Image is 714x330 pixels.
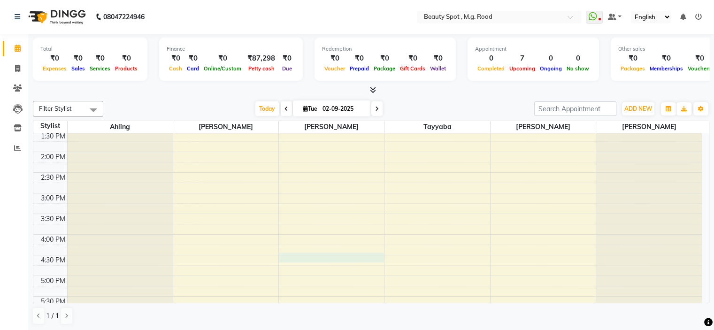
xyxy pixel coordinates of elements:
div: 5:00 PM [39,276,67,286]
span: Sales [69,65,87,72]
div: ₹0 [40,53,69,64]
div: Appointment [475,45,591,53]
div: ₹0 [322,53,347,64]
div: ₹0 [685,53,714,64]
span: Packages [618,65,647,72]
button: ADD NEW [622,102,654,115]
div: 2:00 PM [39,152,67,162]
span: [PERSON_NAME] [173,121,278,133]
span: Expenses [40,65,69,72]
div: ₹0 [347,53,371,64]
span: Upcoming [507,65,537,72]
span: Ahling [68,121,173,133]
div: 7 [507,53,537,64]
span: Cash [167,65,184,72]
div: ₹0 [167,53,184,64]
input: 2025-09-02 [320,102,367,116]
div: 3:30 PM [39,214,67,224]
div: 0 [475,53,507,64]
div: Redemption [322,45,448,53]
div: 5:30 PM [39,297,67,307]
span: Package [371,65,398,72]
div: ₹0 [371,53,398,64]
span: Online/Custom [201,65,244,72]
div: Total [40,45,140,53]
span: Tayyaba [384,121,490,133]
div: 0 [537,53,564,64]
span: Prepaid [347,65,371,72]
b: 08047224946 [103,4,145,30]
span: Today [255,101,279,116]
div: 4:30 PM [39,255,67,265]
span: Wallet [428,65,448,72]
div: ₹0 [113,53,140,64]
div: ₹0 [398,53,428,64]
span: Products [113,65,140,72]
div: 2:30 PM [39,173,67,183]
span: [PERSON_NAME] [596,121,702,133]
span: [PERSON_NAME] [279,121,384,133]
span: Tue [300,105,320,112]
div: 1:30 PM [39,131,67,141]
div: ₹0 [201,53,244,64]
span: Services [87,65,113,72]
span: Voucher [322,65,347,72]
span: Ongoing [537,65,564,72]
span: Memberships [647,65,685,72]
div: ₹0 [618,53,647,64]
input: Search Appointment [534,101,616,116]
div: ₹87,298 [244,53,279,64]
div: ₹0 [647,53,685,64]
div: ₹0 [184,53,201,64]
div: 3:00 PM [39,193,67,203]
div: 0 [564,53,591,64]
span: Gift Cards [398,65,428,72]
span: Vouchers [685,65,714,72]
div: ₹0 [428,53,448,64]
span: No show [564,65,591,72]
span: ADD NEW [624,105,652,112]
span: Card [184,65,201,72]
div: Finance [167,45,295,53]
span: 1 / 1 [46,311,59,321]
span: Due [280,65,294,72]
span: Petty cash [246,65,277,72]
span: Completed [475,65,507,72]
img: logo [24,4,88,30]
div: ₹0 [87,53,113,64]
span: Filter Stylist [39,105,72,112]
div: ₹0 [279,53,295,64]
span: [PERSON_NAME] [491,121,596,133]
div: 4:00 PM [39,235,67,245]
div: Stylist [33,121,67,131]
div: ₹0 [69,53,87,64]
